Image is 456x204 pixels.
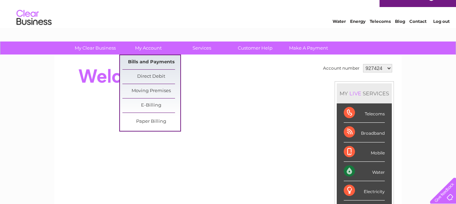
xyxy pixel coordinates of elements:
div: Water [344,162,385,181]
div: Broadband [344,123,385,142]
img: logo.png [16,18,52,40]
a: Blog [395,30,405,35]
a: Moving Premises [122,84,180,98]
div: Clear Business is a trading name of Verastar Limited (registered in [GEOGRAPHIC_DATA] No. 3667643... [63,4,394,34]
a: Water [333,30,346,35]
a: Make A Payment [280,42,337,55]
a: My Account [120,42,177,55]
a: Direct Debit [122,70,180,84]
a: Services [173,42,231,55]
div: Telecoms [344,103,385,123]
a: Energy [350,30,366,35]
td: Account number [321,62,361,74]
a: Customer Help [226,42,284,55]
a: E-Billing [122,98,180,113]
div: Mobile [344,142,385,162]
a: Contact [409,30,427,35]
a: 0333 014 3131 [324,4,372,12]
a: Bills and Payments [122,55,180,69]
a: Telecoms [370,30,391,35]
a: Log out [433,30,450,35]
div: LIVE [348,90,363,97]
div: Electricity [344,181,385,200]
a: Paper Billing [122,115,180,129]
a: My Clear Business [66,42,124,55]
div: MY SERVICES [337,83,392,103]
